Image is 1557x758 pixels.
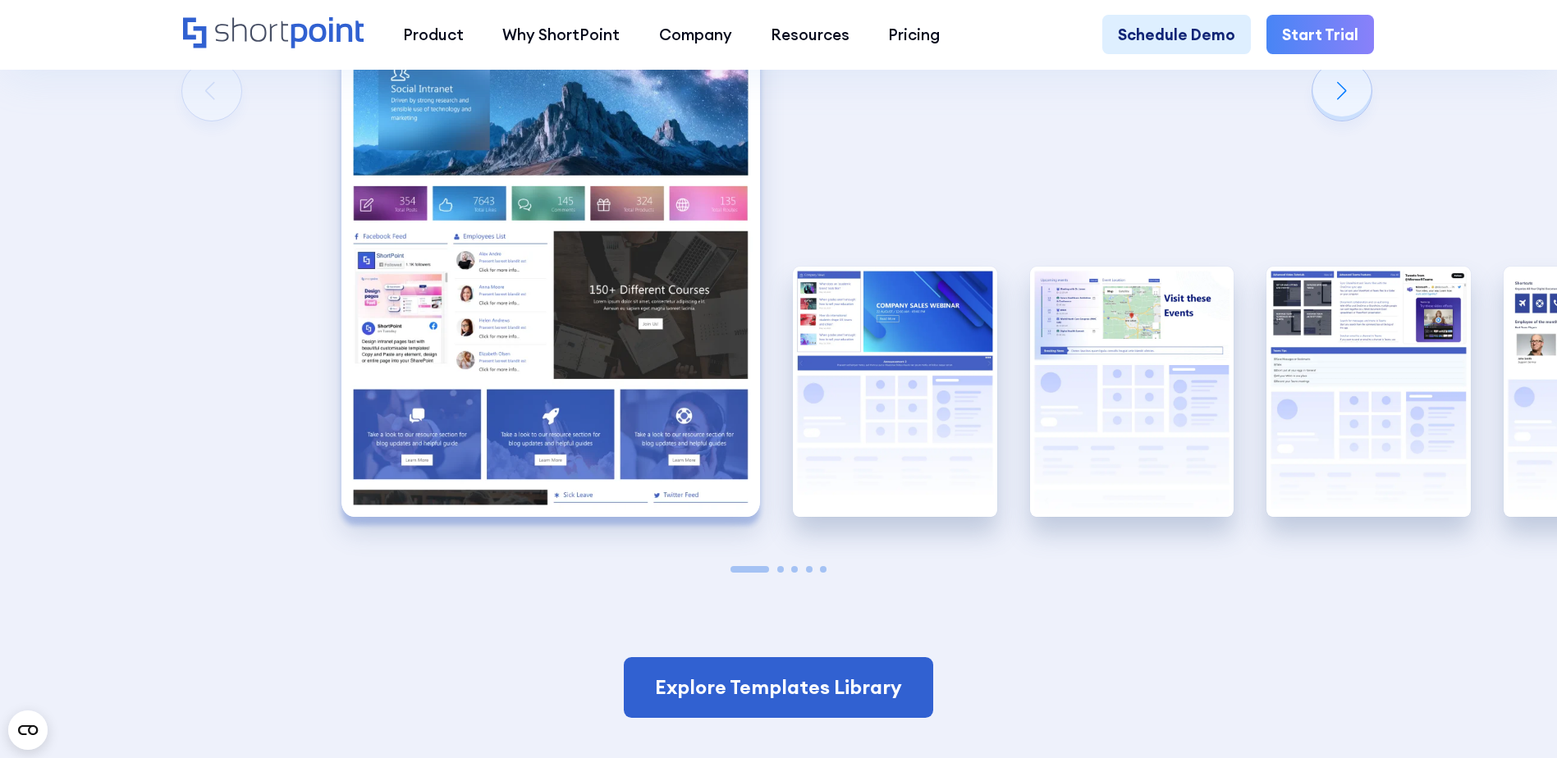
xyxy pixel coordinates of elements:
[659,23,732,46] div: Company
[820,566,827,573] span: Go to slide 5
[777,566,784,573] span: Go to slide 2
[1102,15,1251,53] a: Schedule Demo
[502,23,620,46] div: Why ShortPoint
[341,3,760,517] img: Best SharePoint Intranet Site Designs
[341,3,760,517] div: 1 / 5
[8,710,48,750] button: Open CMP widget
[1312,62,1372,121] div: Next slide
[1030,267,1234,517] div: 3 / 5
[771,23,849,46] div: Resources
[1266,267,1471,517] img: SharePoint Communication site example for news
[639,15,751,53] a: Company
[403,23,464,46] div: Product
[1266,15,1374,53] a: Start Trial
[793,267,997,517] div: 2 / 5
[869,15,959,53] a: Pricing
[730,566,769,573] span: Go to slide 1
[624,657,933,718] a: Explore Templates Library
[888,23,940,46] div: Pricing
[806,566,813,573] span: Go to slide 4
[791,566,798,573] span: Go to slide 3
[483,15,639,53] a: Why ShortPoint
[751,15,868,53] a: Resources
[1266,267,1471,517] div: 4 / 5
[1030,267,1234,517] img: Internal SharePoint site example for company policy
[183,17,364,51] a: Home
[383,15,483,53] a: Product
[1475,679,1557,758] iframe: Chat Widget
[793,267,997,517] img: HR SharePoint site example for Homepage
